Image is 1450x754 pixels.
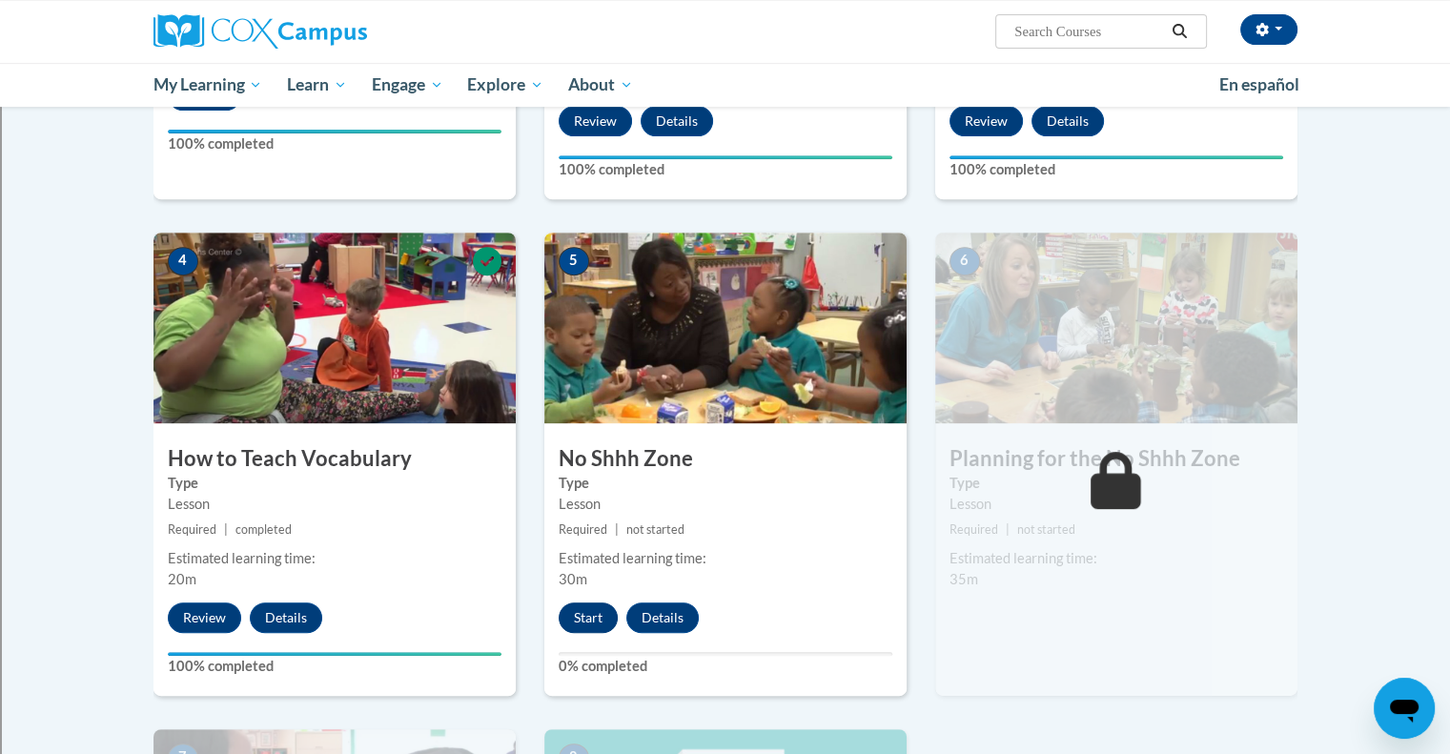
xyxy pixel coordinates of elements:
div: Television/Radio [8,299,1442,316]
div: MOVE [8,508,1442,525]
span: Learn [287,73,347,96]
div: Sign out [8,93,1442,111]
div: Journal [8,248,1442,265]
div: CANCEL [8,491,1442,508]
div: TODO: put dlg title [8,334,1442,351]
div: Rename [8,111,1442,128]
div: WEBSITE [8,577,1442,594]
div: SAVE AND GO HOME [8,422,1442,439]
div: Print [8,196,1442,214]
span: En español [1219,74,1299,94]
button: Account Settings [1240,14,1297,45]
span: My Learning [153,73,262,96]
div: Magazine [8,265,1442,282]
div: Options [8,76,1442,93]
a: Explore [455,63,556,107]
div: BOOK [8,560,1442,577]
div: Download [8,179,1442,196]
div: Delete [8,59,1442,76]
div: Sort New > Old [8,25,1442,42]
div: JOURNAL [8,594,1442,611]
div: Newspaper [8,282,1442,299]
button: Search [1165,20,1194,43]
div: SAVE [8,542,1442,560]
input: Search Courses [1012,20,1165,43]
div: ??? [8,388,1442,405]
a: En español [1207,65,1312,105]
div: Delete [8,145,1442,162]
a: My Learning [141,63,276,107]
div: Rename Outline [8,162,1442,179]
span: Engage [372,73,443,96]
div: Main menu [125,63,1326,107]
div: Search for Source [8,231,1442,248]
img: Cox Campus [153,14,367,49]
a: About [556,63,645,107]
div: New source [8,525,1442,542]
div: This outline has no content. Would you like to delete it? [8,405,1442,422]
span: About [568,73,633,96]
div: Home [8,474,1442,491]
span: Explore [467,73,543,96]
div: Move To ... [8,128,1442,145]
a: Engage [359,63,456,107]
div: Move to ... [8,457,1442,474]
div: Visual Art [8,316,1442,334]
div: MORE [8,611,1442,628]
div: Move To ... [8,42,1442,59]
input: Search sources [8,628,176,648]
div: Add Outline Template [8,214,1442,231]
div: Sort A > Z [8,8,1442,25]
div: CANCEL [8,371,1442,388]
div: DELETE [8,439,1442,457]
iframe: Button to launch messaging window [1374,678,1435,739]
a: Cox Campus [153,14,516,49]
a: Learn [275,63,359,107]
